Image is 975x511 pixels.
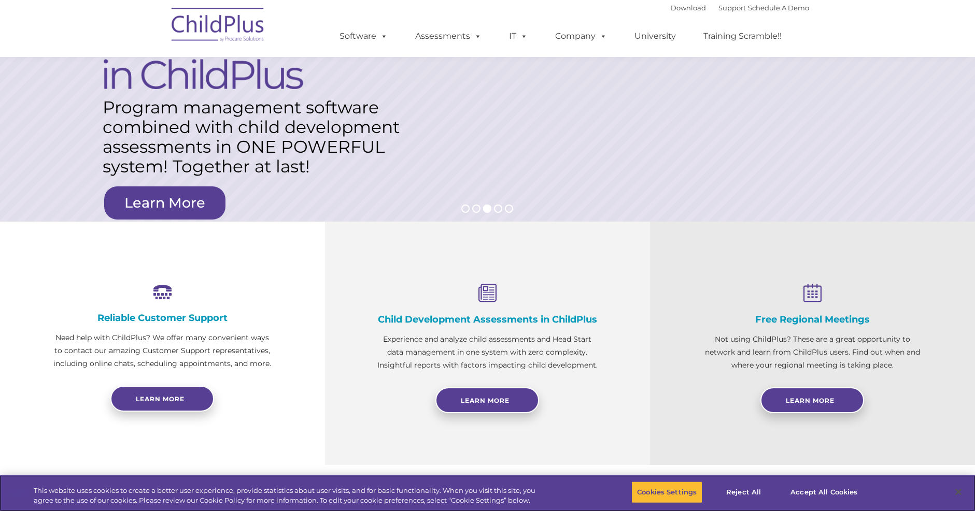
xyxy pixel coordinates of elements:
[329,26,398,47] a: Software
[786,397,835,404] span: Learn More
[377,333,598,372] p: Experience and analyze child assessments and Head Start data management in one system with zero c...
[377,314,598,325] h4: Child Development Assessments in ChildPlus
[624,26,686,47] a: University
[499,26,538,47] a: IT
[631,481,702,503] button: Cookies Settings
[947,480,970,503] button: Close
[52,312,273,324] h4: Reliable Customer Support
[144,68,176,76] span: Last name
[760,387,864,413] a: Learn More
[702,314,923,325] h4: Free Regional Meetings
[52,331,273,370] p: Need help with ChildPlus? We offer many convenient ways to contact our amazing Customer Support r...
[110,386,214,412] a: Learn more
[461,397,510,404] span: Learn More
[136,395,185,403] span: Learn more
[144,111,188,119] span: Phone number
[718,4,746,12] a: Support
[435,387,539,413] a: Learn More
[166,1,270,52] img: ChildPlus by Procare Solutions
[671,4,706,12] a: Download
[785,481,863,503] button: Accept All Cookies
[702,333,923,372] p: Not using ChildPlus? These are a great opportunity to network and learn from ChildPlus users. Fin...
[693,26,792,47] a: Training Scramble!!
[104,186,225,220] a: Learn More
[711,481,776,503] button: Reject All
[671,4,809,12] font: |
[545,26,617,47] a: Company
[103,97,415,176] rs-layer: Program management software combined with child development assessments in ONE POWERFUL system! T...
[34,486,536,506] div: This website uses cookies to create a better user experience, provide statistics about user visit...
[748,4,809,12] a: Schedule A Demo
[405,26,492,47] a: Assessments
